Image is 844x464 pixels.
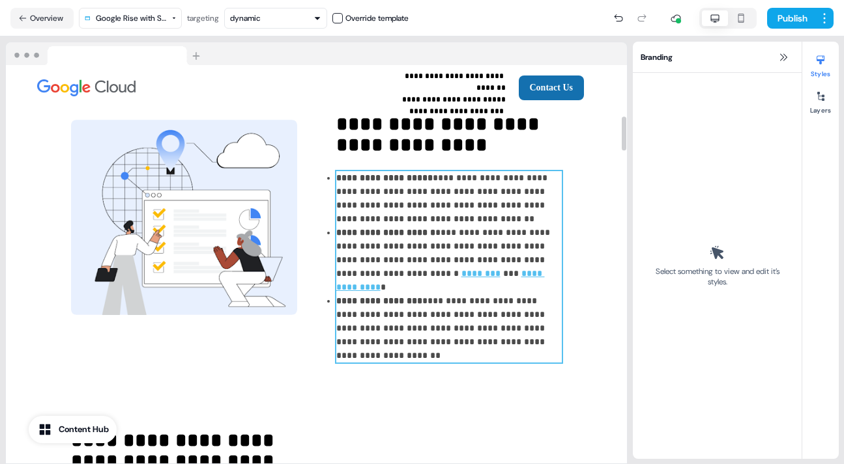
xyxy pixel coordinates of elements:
[633,42,802,73] div: Branding
[71,120,297,315] img: Image
[651,266,783,287] div: Select something to view and edit it’s styles.
[187,12,219,25] div: targeting
[767,8,815,29] button: Publish
[345,12,409,25] div: Override template
[802,86,839,115] button: Layers
[802,49,839,78] button: Styles
[6,42,206,66] img: Browser topbar
[230,12,261,25] div: dynamic
[37,79,233,97] div: Image
[10,8,74,29] button: Overview
[59,423,109,436] div: Content Hub
[37,79,136,97] img: Image
[29,416,117,443] button: Content Hub
[519,75,585,100] button: Contact Us
[96,12,167,25] div: Google Rise with SAP on Google Cloud
[224,8,327,29] button: dynamic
